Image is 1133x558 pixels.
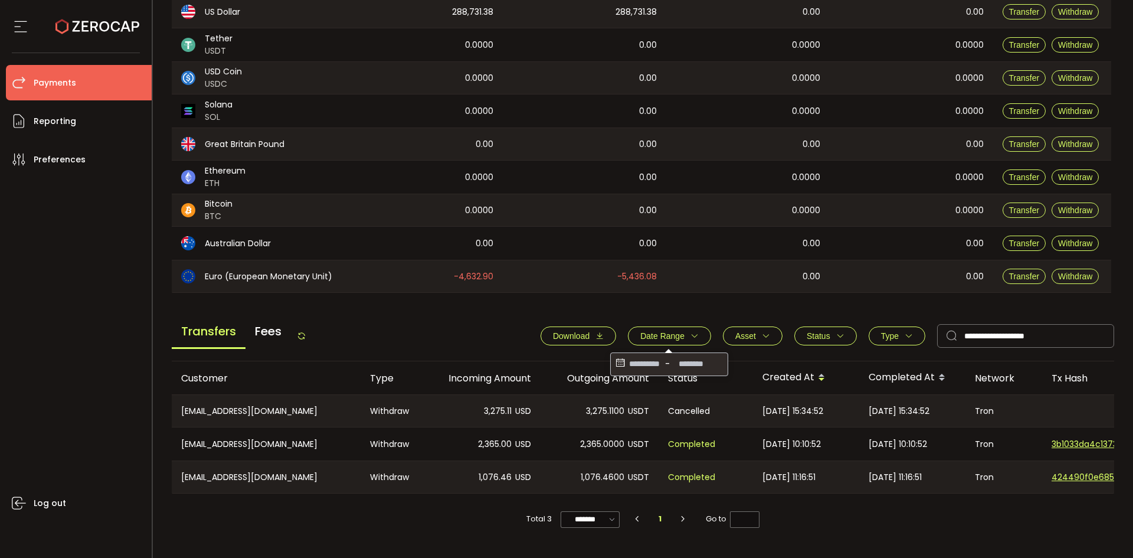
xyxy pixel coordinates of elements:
button: Withdraw [1052,37,1099,53]
span: 0.0000 [792,38,820,52]
img: gbp_portfolio.svg [181,137,195,151]
button: Withdraw [1052,203,1099,218]
button: Type [869,327,925,345]
span: 0.00 [639,171,657,184]
div: Outgoing Amount [541,371,659,385]
button: Transfer [1003,236,1046,251]
span: USDC [205,78,242,90]
span: [DATE] 15:34:52 [869,404,929,418]
span: 0.00 [966,138,984,151]
span: Completed [668,471,715,484]
img: usdc_portfolio.svg [181,71,195,85]
button: Transfer [1003,4,1046,19]
span: Reporting [34,113,76,130]
span: USDT [628,404,649,418]
span: USDT [628,438,649,451]
div: Withdraw [361,461,423,493]
span: 0.0000 [792,171,820,184]
div: Network [965,371,1042,385]
span: Withdraw [1058,106,1092,116]
span: Withdraw [1058,40,1092,50]
span: Ethereum [205,165,245,177]
span: 2,365.00 [478,438,512,451]
span: 2,365.0000 [580,438,624,451]
span: 1,076.46 [479,471,512,484]
span: Withdraw [1058,7,1092,17]
li: 1 [650,511,671,527]
span: USD Coin [205,66,242,78]
span: - [662,355,673,374]
button: Transfer [1003,70,1046,86]
div: Incoming Amount [423,371,541,385]
span: USD [515,471,531,484]
span: Go to [706,511,759,527]
span: Withdraw [1058,205,1092,215]
div: Withdraw [361,395,423,427]
span: Withdraw [1058,139,1092,149]
span: Log out [34,495,66,512]
span: 0.0000 [955,71,984,85]
span: 0.00 [803,5,820,19]
div: Created At [753,368,859,388]
button: Transfer [1003,136,1046,152]
span: 0.00 [476,138,493,151]
span: 0.00 [639,237,657,250]
span: [DATE] 11:16:51 [762,471,816,484]
span: 0.00 [803,270,820,283]
img: aud_portfolio.svg [181,236,195,250]
span: Status [807,331,830,341]
div: Tron [965,395,1042,427]
span: BTC [205,210,233,223]
span: US Dollar [205,6,240,18]
span: 0.00 [966,5,984,19]
button: Withdraw [1052,169,1099,185]
button: Status [794,327,857,345]
span: Asset [735,331,756,341]
img: sol_portfolio.png [181,104,195,118]
span: Transfer [1009,106,1040,116]
button: Withdraw [1052,70,1099,86]
div: Withdraw [361,428,423,461]
button: Date Range [628,327,711,345]
span: 0.00 [639,105,657,118]
span: Transfer [1009,172,1040,182]
span: 288,731.38 [452,5,493,19]
button: Withdraw [1052,4,1099,19]
span: [DATE] 10:10:52 [762,438,821,451]
span: 0.00 [803,138,820,151]
span: Transfer [1009,139,1040,149]
div: Type [361,371,423,385]
span: Cancelled [668,404,710,418]
span: 0.00 [639,204,657,217]
span: USD [515,438,531,451]
span: Withdraw [1058,272,1092,281]
span: Preferences [34,151,86,168]
span: 0.00 [476,237,493,250]
div: Completed At [859,368,965,388]
span: Transfer [1009,7,1040,17]
span: 0.0000 [792,105,820,118]
button: Transfer [1003,37,1046,53]
span: Type [881,331,899,341]
span: 1,076.4600 [581,471,624,484]
button: Transfer [1003,169,1046,185]
img: usdt_portfolio.svg [181,38,195,52]
span: 0.0000 [465,204,493,217]
span: Australian Dollar [205,237,271,250]
span: Date Range [640,331,685,341]
span: USDT [628,471,649,484]
span: [DATE] 15:34:52 [762,404,823,418]
span: 0.0000 [465,105,493,118]
div: [EMAIL_ADDRESS][DOMAIN_NAME] [172,461,361,493]
span: 0.00 [639,138,657,151]
span: Withdraw [1058,172,1092,182]
span: Euro (European Monetary Unit) [205,270,332,283]
span: Tether [205,32,233,45]
span: Transfer [1009,239,1040,248]
span: USDT [205,45,233,57]
span: 0.00 [966,270,984,283]
span: SOL [205,111,233,123]
button: Asset [723,327,782,345]
span: Download [553,331,590,341]
div: Tron [965,428,1042,461]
